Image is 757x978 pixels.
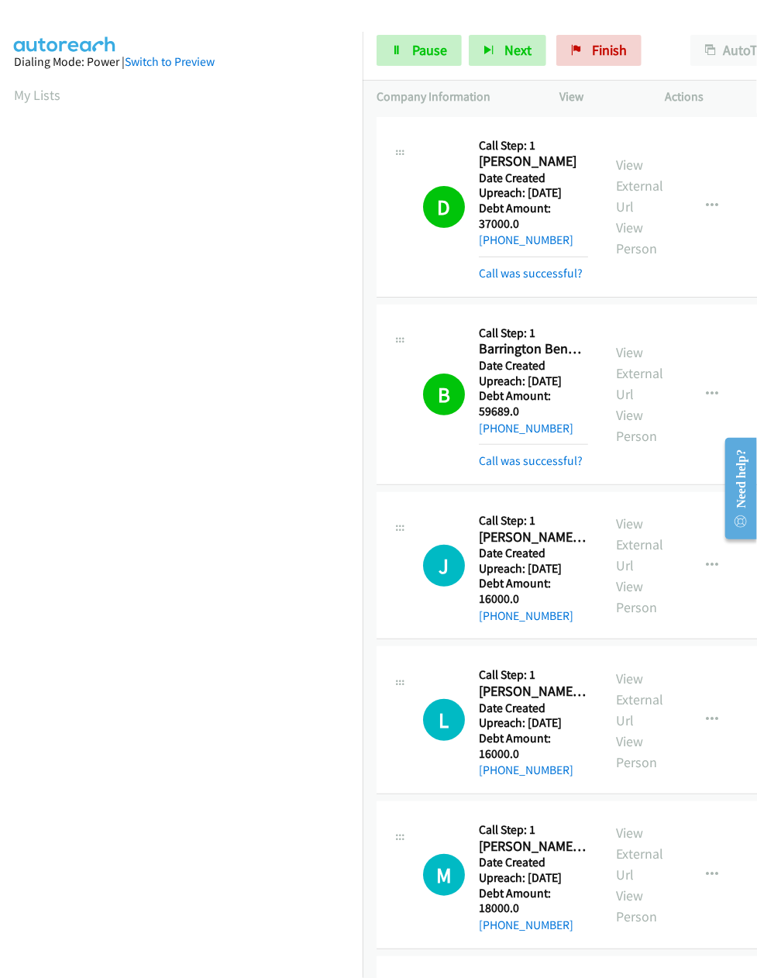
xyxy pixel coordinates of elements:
[479,918,573,932] a: [PHONE_NUMBER]
[125,54,215,69] a: Switch to Preview
[479,232,573,247] a: [PHONE_NUMBER]
[423,854,465,896] h1: M
[479,608,573,623] a: [PHONE_NUMBER]
[616,887,657,925] a: View Person
[479,266,583,281] a: Call was successful?
[556,35,642,66] a: Finish
[479,683,588,701] h2: [PERSON_NAME] - Credit Card
[479,763,573,777] a: [PHONE_NUMBER]
[423,186,465,228] h1: D
[377,88,532,106] p: Company Information
[423,374,465,415] h1: B
[14,53,349,71] div: Dialing Mode: Power |
[14,86,60,104] a: My Lists
[616,343,663,403] a: View External Url
[479,421,573,436] a: [PHONE_NUMBER]
[616,577,657,616] a: View Person
[423,545,465,587] h1: J
[713,427,757,550] iframe: Resource Center
[423,699,465,741] h1: L
[616,156,663,215] a: View External Url
[479,529,588,546] h2: [PERSON_NAME] - Credit Card And Medical Bills
[479,855,588,885] h5: Date Created Upreach: [DATE]
[469,35,546,66] button: Next
[479,546,588,576] h5: Date Created Upreach: [DATE]
[423,545,465,587] div: The call is yet to be attempted
[560,88,638,106] p: View
[592,41,627,59] span: Finish
[479,201,588,231] h5: Debt Amount: 37000.0
[479,513,588,529] h5: Call Step: 1
[412,41,447,59] span: Pause
[504,41,532,59] span: Next
[616,406,657,445] a: View Person
[616,219,657,257] a: View Person
[616,732,657,771] a: View Person
[479,388,588,418] h5: Debt Amount: 59689.0
[616,670,663,729] a: View External Url
[479,170,588,201] h5: Date Created Upreach: [DATE]
[479,731,588,761] h5: Debt Amount: 16000.0
[479,138,588,153] h5: Call Step: 1
[479,576,588,606] h5: Debt Amount: 16000.0
[479,838,588,856] h2: [PERSON_NAME] - Credit Card
[479,701,588,731] h5: Date Created Upreach: [DATE]
[423,699,465,741] div: The call is yet to be attempted
[479,886,588,916] h5: Debt Amount: 18000.0
[616,824,663,883] a: View External Url
[616,515,663,574] a: View External Url
[479,358,588,388] h5: Date Created Upreach: [DATE]
[479,153,588,170] h2: [PERSON_NAME]
[479,325,588,341] h5: Call Step: 1
[14,119,363,856] iframe: Dialpad
[479,453,583,468] a: Call was successful?
[479,340,588,358] h2: Barrington Benaine
[479,667,588,683] h5: Call Step: 1
[666,88,743,106] p: Actions
[423,854,465,896] div: The call is yet to be attempted
[377,35,462,66] a: Pause
[479,822,588,838] h5: Call Step: 1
